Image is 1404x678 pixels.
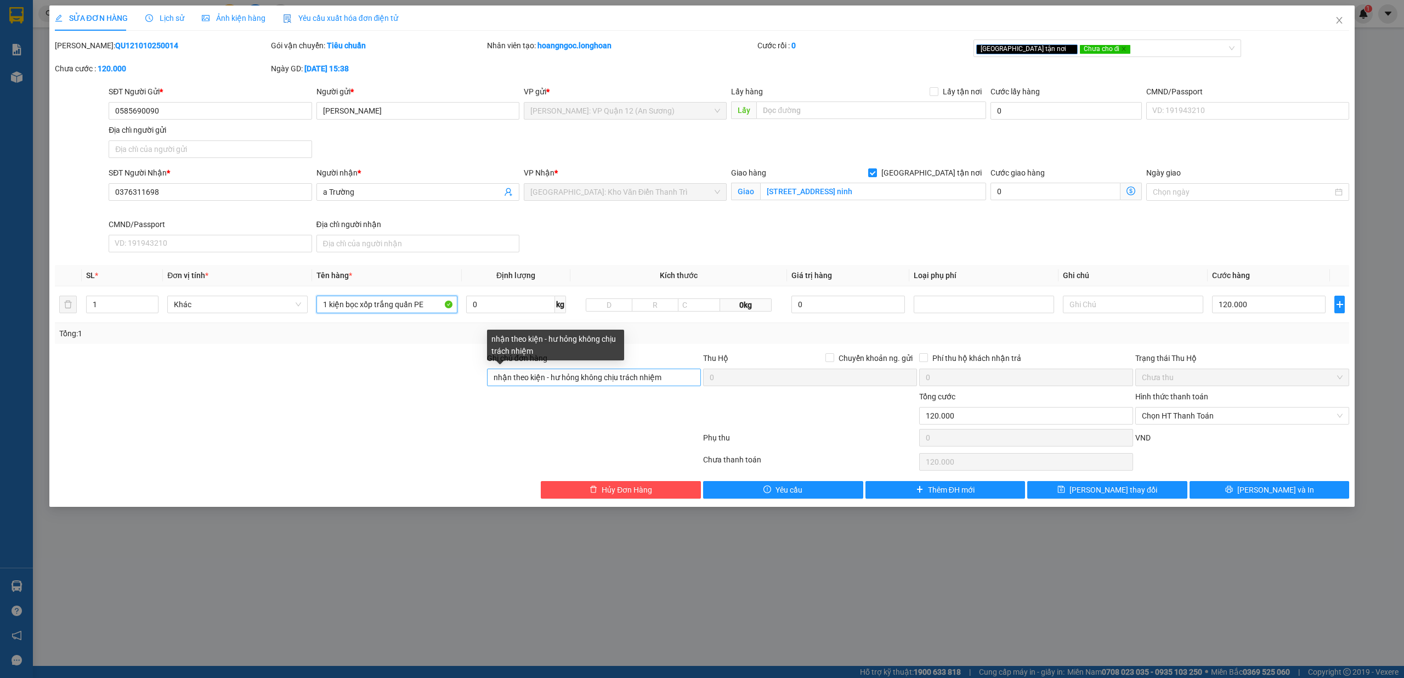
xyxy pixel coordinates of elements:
[316,86,519,98] div: Người gửi
[702,432,918,451] div: Phụ thu
[928,352,1026,364] span: Phí thu hộ khách nhận trả
[916,485,924,494] span: plus
[1212,271,1250,280] span: Cước hàng
[327,41,366,50] b: Tiêu chuẩn
[530,184,720,200] span: Hà Nội: Kho Văn Điển Thanh Trì
[524,86,727,98] div: VP gửi
[865,481,1026,499] button: plusThêm ĐH mới
[1135,392,1208,401] label: Hình thức thanh toán
[760,183,986,200] input: Giao tận nơi
[283,14,399,22] span: Yêu cầu xuất hóa đơn điện tử
[109,86,312,98] div: SĐT Người Gửi
[775,484,802,496] span: Yêu cầu
[938,86,986,98] span: Lấy tận nơi
[59,327,541,340] div: Tổng: 1
[202,14,265,22] span: Ảnh kiện hàng
[109,140,312,158] input: Địa chỉ của người gửi
[316,218,519,230] div: Địa chỉ người nhận
[145,14,153,22] span: clock-circle
[115,41,178,50] b: QU121010250014
[487,369,701,386] input: Ghi chú đơn hàng
[1190,481,1350,499] button: printer[PERSON_NAME] và In
[271,39,485,52] div: Gói vận chuyển:
[791,41,796,50] b: 0
[167,271,208,280] span: Đơn vị tính
[720,298,772,312] span: 0kg
[530,103,720,119] span: Hồ Chí Minh: VP Quận 12 (An Sương)
[86,271,95,280] span: SL
[487,39,755,52] div: Nhân viên tạo:
[55,14,128,22] span: SỬA ĐƠN HÀNG
[702,454,918,473] div: Chưa thanh toán
[1126,187,1135,195] span: dollar-circle
[1334,296,1345,313] button: plus
[202,14,210,22] span: picture
[632,298,678,312] input: R
[678,298,720,312] input: C
[791,271,832,280] span: Giá trị hàng
[109,218,312,230] div: CMND/Passport
[877,167,986,179] span: [GEOGRAPHIC_DATA] tận nơi
[1324,5,1355,36] button: Close
[1058,265,1208,286] th: Ghi chú
[487,330,624,360] div: nhận theo kiện - hư hỏng không chịu trách nhiệm
[731,87,763,96] span: Lấy hàng
[1335,300,1344,309] span: plus
[537,41,612,50] b: hoangngoc.longhoan
[174,296,301,313] span: Khác
[990,183,1120,200] input: Cước giao hàng
[109,124,312,136] div: Địa chỉ người gửi
[1142,408,1343,424] span: Chọn HT Thanh Toán
[271,63,485,75] div: Ngày GD:
[834,352,917,364] span: Chuyển khoản ng. gửi
[1146,86,1349,98] div: CMND/Passport
[731,183,760,200] span: Giao
[1153,186,1333,198] input: Ngày giao
[1068,46,1073,52] span: close
[928,484,975,496] span: Thêm ĐH mới
[496,271,535,280] span: Định lượng
[316,235,519,252] input: Địa chỉ của người nhận
[756,101,986,119] input: Dọc đường
[703,481,863,499] button: exclamation-circleYêu cầu
[109,167,312,179] div: SĐT Người Nhận
[1069,484,1157,496] span: [PERSON_NAME] thay đổi
[1027,481,1187,499] button: save[PERSON_NAME] thay đổi
[1121,46,1126,52] span: close
[145,14,184,22] span: Lịch sử
[990,87,1040,96] label: Cước lấy hàng
[990,102,1142,120] input: Cước lấy hàng
[504,188,513,196] span: user-add
[98,64,126,73] b: 120.000
[59,296,77,313] button: delete
[1057,485,1065,494] span: save
[602,484,652,496] span: Hủy Đơn Hàng
[55,63,269,75] div: Chưa cước :
[703,354,728,363] span: Thu Hộ
[1142,369,1343,386] span: Chưa thu
[304,64,349,73] b: [DATE] 15:38
[316,296,457,313] input: VD: Bàn, Ghế
[919,392,955,401] span: Tổng cước
[524,168,554,177] span: VP Nhận
[316,271,352,280] span: Tên hàng
[990,168,1045,177] label: Cước giao hàng
[909,265,1058,286] th: Loại phụ phí
[1063,296,1203,313] input: Ghi Chú
[1079,44,1131,54] span: Chưa cho đi
[731,101,756,119] span: Lấy
[590,485,597,494] span: delete
[541,481,701,499] button: deleteHủy Đơn Hàng
[555,296,566,313] span: kg
[763,485,771,494] span: exclamation-circle
[55,14,63,22] span: edit
[1135,352,1349,364] div: Trạng thái Thu Hộ
[586,298,632,312] input: D
[1135,433,1151,442] span: VND
[731,168,766,177] span: Giao hàng
[1146,168,1181,177] label: Ngày giao
[283,14,292,23] img: icon
[1225,485,1233,494] span: printer
[1237,484,1314,496] span: [PERSON_NAME] và In
[660,271,698,280] span: Kích thước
